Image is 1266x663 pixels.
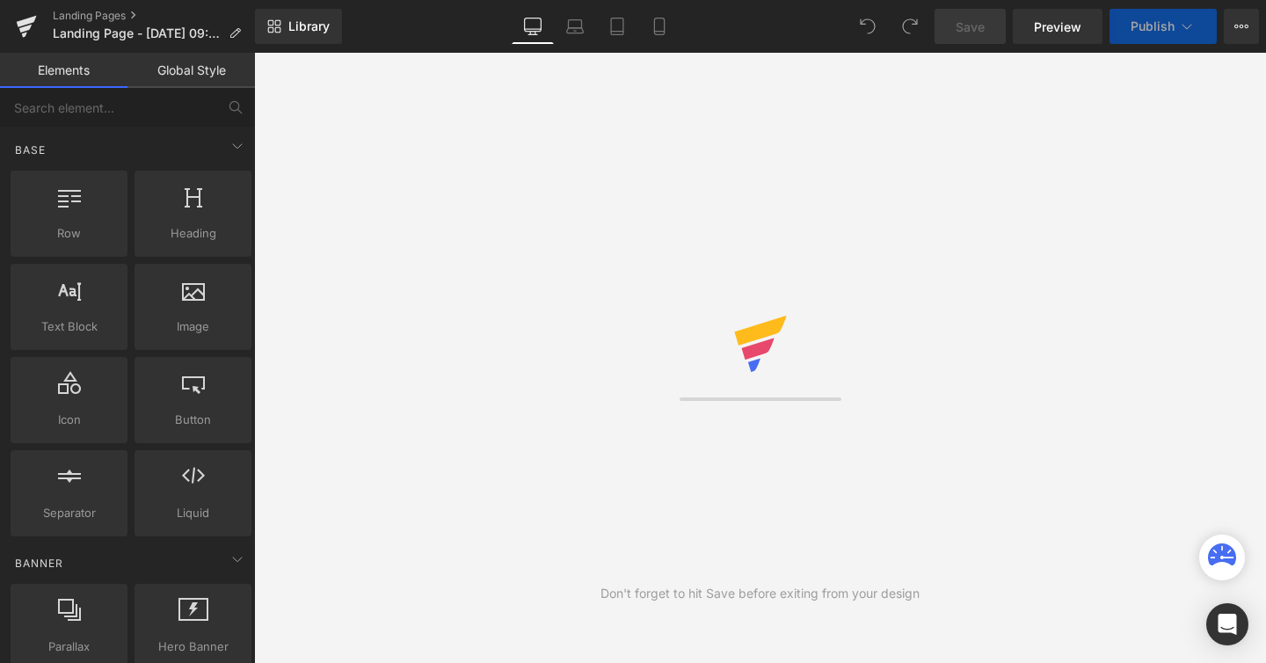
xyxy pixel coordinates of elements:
[140,504,246,522] span: Liquid
[13,555,65,572] span: Banner
[16,504,122,522] span: Separator
[850,9,885,44] button: Undo
[140,317,246,336] span: Image
[1110,9,1217,44] button: Publish
[554,9,596,44] a: Laptop
[53,26,222,40] span: Landing Page - [DATE] 09:49:55
[16,637,122,656] span: Parallax
[140,637,246,656] span: Hero Banner
[53,9,255,23] a: Landing Pages
[600,584,920,603] div: Don't forget to hit Save before exiting from your design
[956,18,985,36] span: Save
[16,411,122,429] span: Icon
[512,9,554,44] a: Desktop
[140,224,246,243] span: Heading
[16,317,122,336] span: Text Block
[638,9,680,44] a: Mobile
[1206,603,1248,645] div: Open Intercom Messenger
[1224,9,1259,44] button: More
[596,9,638,44] a: Tablet
[13,142,47,158] span: Base
[140,411,246,429] span: Button
[288,18,330,34] span: Library
[1131,19,1175,33] span: Publish
[1013,9,1102,44] a: Preview
[255,9,342,44] a: New Library
[1034,18,1081,36] span: Preview
[127,53,255,88] a: Global Style
[16,224,122,243] span: Row
[892,9,928,44] button: Redo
